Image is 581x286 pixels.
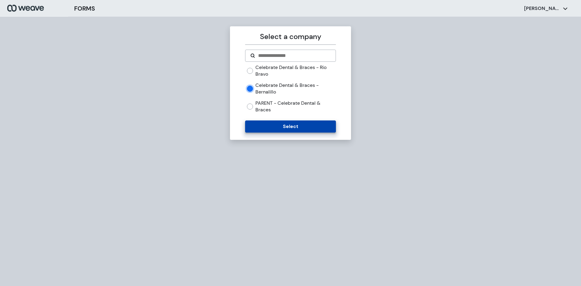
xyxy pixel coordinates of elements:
[255,100,336,113] label: PARENT - Celebrate Dental & Braces
[255,82,336,95] label: Celebrate Dental & Braces - Bernalillo
[524,5,560,12] p: [PERSON_NAME]
[255,64,336,77] label: Celebrate Dental & Braces - Rio Bravo
[258,52,330,59] input: Search
[245,120,336,133] button: Select
[245,31,336,42] p: Select a company
[74,4,95,13] h3: FORMS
